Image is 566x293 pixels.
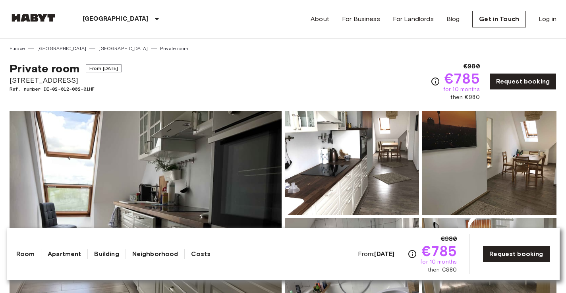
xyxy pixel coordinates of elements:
span: €980 [441,234,457,244]
a: Blog [446,14,460,24]
span: then €980 [450,93,479,101]
span: From [DATE] [86,64,122,72]
a: Get in Touch [472,11,526,27]
span: €785 [422,244,457,258]
img: Habyt [10,14,57,22]
span: €785 [444,71,480,85]
a: For Landlords [393,14,434,24]
span: €980 [464,62,480,71]
a: Europe [10,45,25,52]
a: For Business [342,14,380,24]
p: [GEOGRAPHIC_DATA] [83,14,149,24]
span: [STREET_ADDRESS] [10,75,122,85]
svg: Check cost overview for full price breakdown. Please note that discounts apply to new joiners onl... [431,77,440,86]
img: Picture of unit DE-02-012-002-01HF [285,111,419,215]
svg: Check cost overview for full price breakdown. Please note that discounts apply to new joiners onl... [408,249,417,259]
span: Ref. number DE-02-012-002-01HF [10,85,122,93]
span: Private room [10,62,79,75]
a: [GEOGRAPHIC_DATA] [99,45,148,52]
span: for 10 months [420,258,457,266]
span: From: [358,250,395,258]
a: About [311,14,329,24]
a: Log in [539,14,556,24]
span: for 10 months [443,85,480,93]
a: Room [16,249,35,259]
a: [GEOGRAPHIC_DATA] [37,45,87,52]
span: then €980 [428,266,457,274]
a: Request booking [489,73,556,90]
a: Building [94,249,119,259]
a: Neighborhood [132,249,178,259]
img: Picture of unit DE-02-012-002-01HF [422,111,556,215]
a: Private room [160,45,188,52]
a: Request booking [483,246,550,262]
a: Costs [191,249,211,259]
a: Apartment [48,249,81,259]
b: [DATE] [374,250,394,258]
